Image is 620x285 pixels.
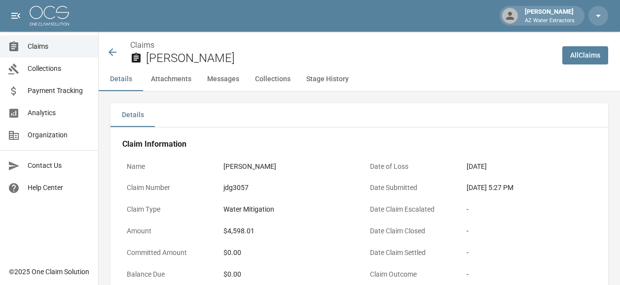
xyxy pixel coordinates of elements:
div: details tabs [110,103,608,127]
span: Claims [28,41,90,52]
div: [PERSON_NAME] [521,7,579,25]
div: anchor tabs [99,67,620,91]
span: Contact Us [28,160,90,171]
button: Details [110,103,155,127]
h4: Claim Information [122,139,596,149]
span: Analytics [28,108,90,118]
p: Balance Due [122,265,211,284]
div: - [467,269,592,280]
span: Payment Tracking [28,86,90,96]
button: Stage History [298,67,357,91]
button: open drawer [6,6,26,26]
p: Claim Outcome [365,265,454,284]
p: Date Claim Settled [365,243,454,262]
button: Collections [247,67,298,91]
p: Amount [122,222,211,241]
div: Water Mitigation [223,204,274,215]
div: © 2025 One Claim Solution [9,267,89,277]
div: - [467,248,592,258]
div: [DATE] 5:27 PM [467,183,592,193]
p: AZ Water Extractors [525,17,575,25]
a: AllClaims [562,46,608,64]
div: [DATE] [467,161,487,172]
p: Date Claim Escalated [365,200,454,219]
p: Claim Type [122,200,211,219]
div: - [467,204,592,215]
span: Organization [28,130,90,140]
p: Date Claim Closed [365,222,454,241]
div: $0.00 [223,248,349,258]
p: Date of Loss [365,157,454,176]
a: Claims [130,40,154,50]
button: Attachments [143,67,199,91]
button: Messages [199,67,247,91]
span: Help Center [28,183,90,193]
p: Claim Number [122,178,211,197]
img: ocs-logo-white-transparent.png [30,6,69,26]
h2: [PERSON_NAME] [146,51,554,65]
p: Committed Amount [122,243,211,262]
p: Name [122,157,211,176]
span: Collections [28,63,90,74]
nav: breadcrumb [130,39,554,51]
div: $0.00 [223,269,349,280]
div: [PERSON_NAME] [223,161,276,172]
div: jdg3057 [223,183,249,193]
p: Date Submitted [365,178,454,197]
div: $4,598.01 [223,226,255,236]
div: - [467,226,592,236]
button: Details [99,67,143,91]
